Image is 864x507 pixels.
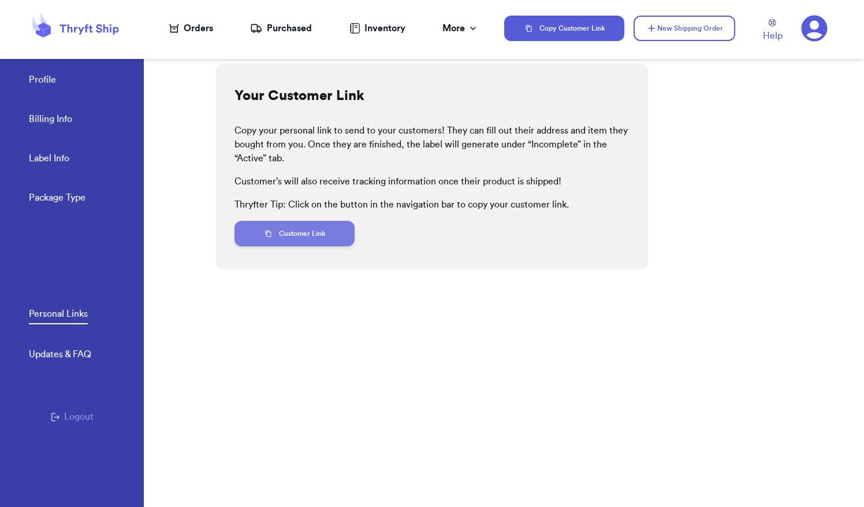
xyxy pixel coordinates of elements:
[250,21,312,35] a: Purchased
[234,87,364,105] h2: Your Customer Link
[504,16,624,41] button: Copy Customer Link
[763,29,783,43] span: Help
[169,21,213,35] a: Orders
[29,347,91,364] a: Updates & FAQ
[29,191,85,207] a: Package Type
[29,307,88,324] a: Personal Links
[442,21,479,35] div: More
[763,19,783,43] a: Help
[51,410,94,424] button: Logout
[234,175,630,188] p: Customer’s will also receive tracking information once their product is shipped!
[234,198,630,212] p: Thryfter Tip: Click on the button in the navigation bar to copy your customer link.
[29,347,91,361] div: Updates & FAQ
[634,16,735,41] button: New Shipping Order
[234,221,355,246] button: Customer Link
[29,73,56,89] a: Profile
[234,124,630,165] p: Copy your personal link to send to your customers! They can fill out their address and item they ...
[29,151,69,168] a: Label Info
[349,21,405,35] a: Inventory
[29,112,72,128] a: Billing Info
